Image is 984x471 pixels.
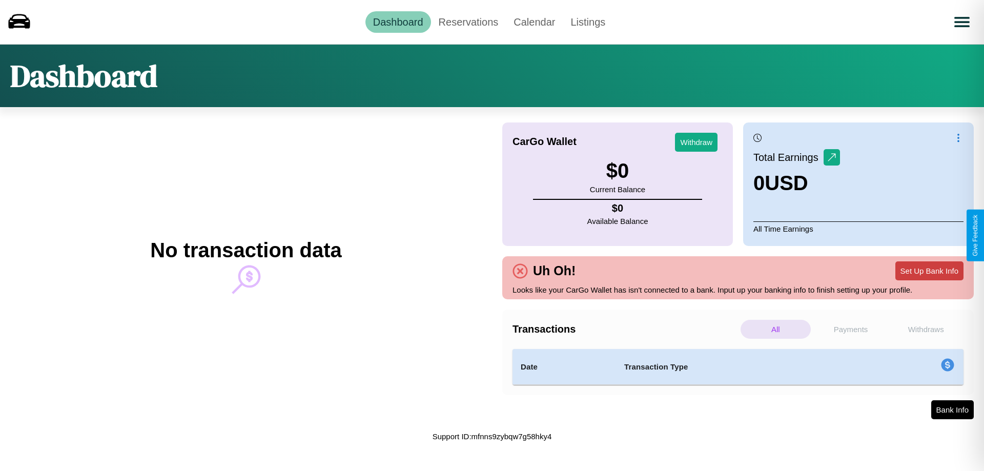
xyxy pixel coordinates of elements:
p: All [741,320,811,339]
p: Looks like your CarGo Wallet has isn't connected to a bank. Input up your banking info to finish ... [512,283,963,297]
button: Set Up Bank Info [895,261,963,280]
p: Current Balance [590,182,645,196]
p: Payments [816,320,886,339]
h3: 0 USD [753,172,840,195]
h1: Dashboard [10,55,157,97]
a: Listings [563,11,613,33]
button: Open menu [948,8,976,36]
h2: No transaction data [150,239,341,262]
p: Withdraws [891,320,961,339]
h3: $ 0 [590,159,645,182]
div: Give Feedback [972,215,979,256]
button: Withdraw [675,133,717,152]
a: Dashboard [365,11,431,33]
h4: CarGo Wallet [512,136,577,148]
button: Bank Info [931,400,974,419]
p: All Time Earnings [753,221,963,236]
p: Available Balance [587,214,648,228]
h4: $ 0 [587,202,648,214]
h4: Transactions [512,323,738,335]
p: Support ID: mfnns9zybqw7g58hky4 [433,429,552,443]
a: Calendar [506,11,563,33]
a: Reservations [431,11,506,33]
h4: Uh Oh! [528,263,581,278]
h4: Date [521,361,608,373]
h4: Transaction Type [624,361,857,373]
table: simple table [512,349,963,385]
p: Total Earnings [753,148,824,167]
